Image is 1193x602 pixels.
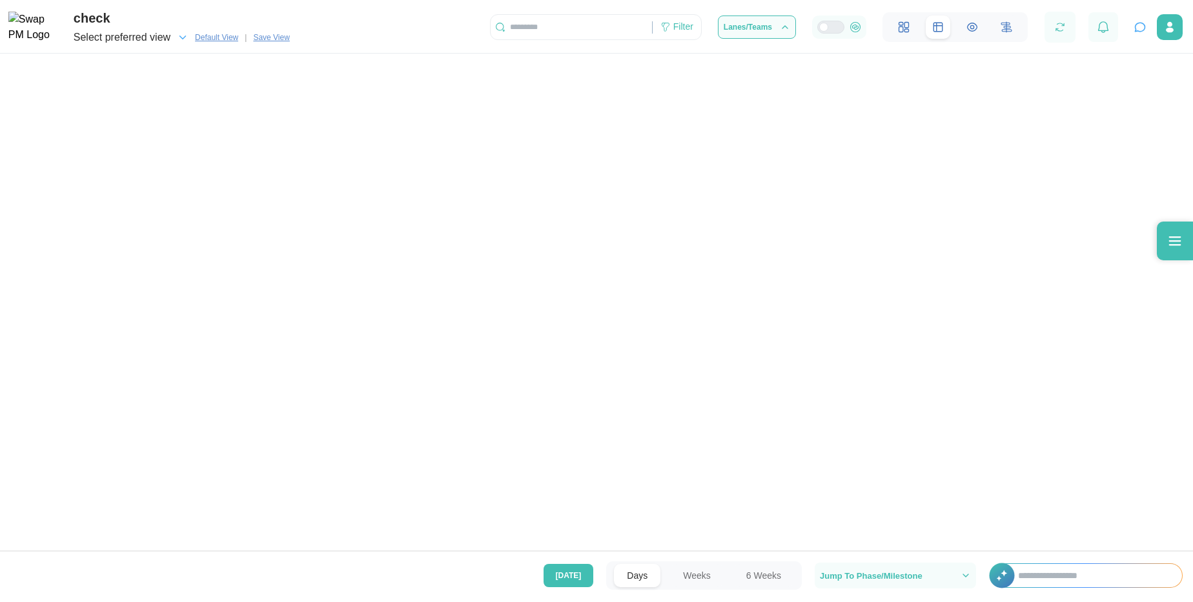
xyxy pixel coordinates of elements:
div: + [989,563,1183,588]
span: [DATE] [556,565,582,586]
button: [DATE] [544,564,594,587]
button: 6 Weeks [733,564,794,587]
button: Select preferred view [74,28,189,47]
div: Filter [673,20,693,34]
span: Lanes/Teams [724,23,772,31]
img: Swap PM Logo [8,12,61,44]
span: Select preferred view [74,28,170,47]
button: Save View [248,30,294,45]
button: Weeks [670,564,724,587]
div: Filter [653,16,701,38]
button: Jump To Phase/Milestone [815,563,976,588]
button: Open project assistant [1131,18,1149,36]
div: check [74,8,295,28]
span: Default View [195,31,238,44]
button: Default View [190,30,243,45]
button: Days [614,564,660,587]
div: | [245,32,247,44]
button: Lanes/Teams [718,16,796,39]
span: Jump To Phase/Milestone [820,572,923,580]
button: Refresh Grid [1051,18,1069,36]
span: Save View [253,31,289,44]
